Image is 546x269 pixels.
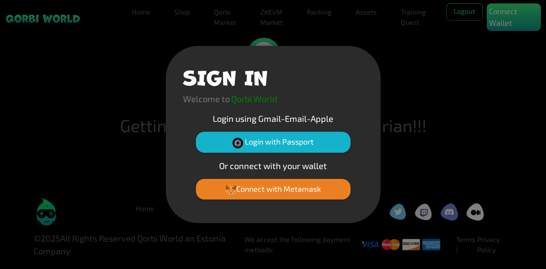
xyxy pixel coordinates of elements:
button: Login with Passport [196,132,351,152]
p: Welcome to [183,92,230,105]
p: Qorbi World [231,92,277,105]
p: Login using Gmail-Email-Apple [183,112,363,125]
img: Passport Logo [232,138,243,148]
h1: SIGN IN [183,63,268,89]
button: Connect with Metamask [196,179,351,199]
p: Or connect with your wallet [183,159,363,172]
